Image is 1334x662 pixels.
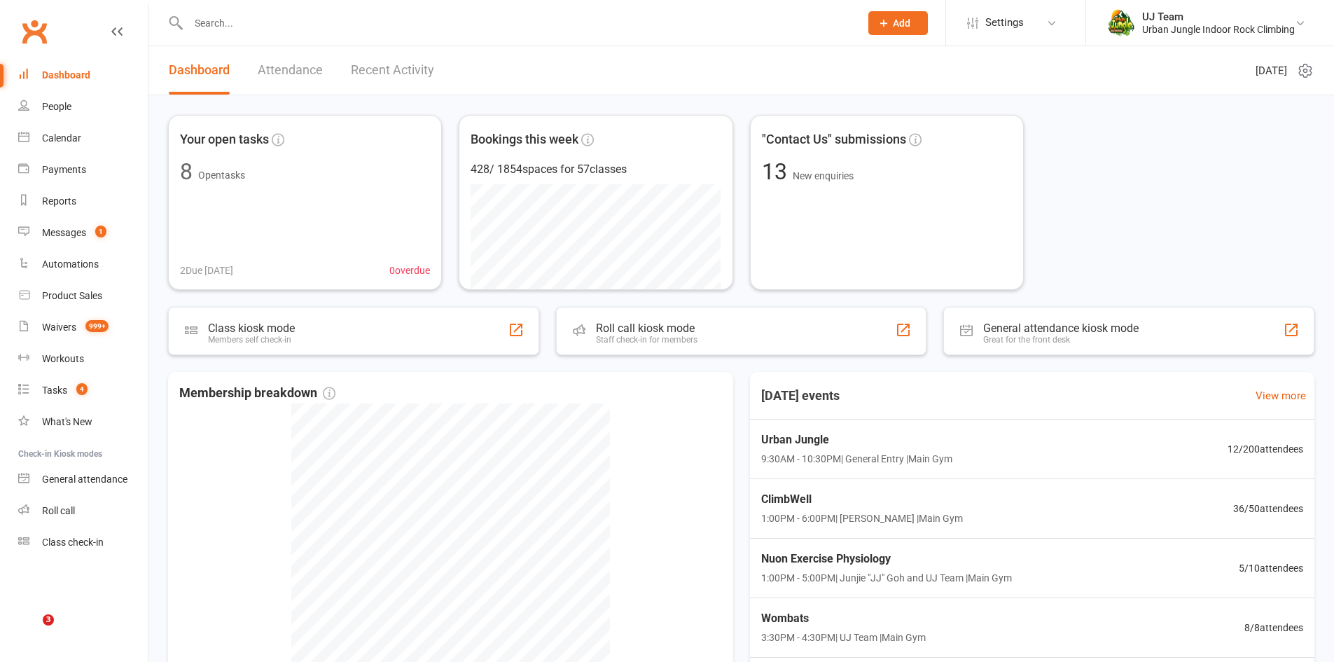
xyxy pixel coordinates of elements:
[42,322,76,333] div: Waivers
[42,474,127,485] div: General attendance
[1256,387,1306,404] a: View more
[180,263,233,278] span: 2 Due [DATE]
[42,505,75,516] div: Roll call
[18,527,148,558] a: Class kiosk mode
[85,320,109,332] span: 999+
[42,385,67,396] div: Tasks
[983,322,1139,335] div: General attendance kiosk mode
[761,431,952,449] span: Urban Jungle
[42,258,99,270] div: Automations
[793,170,854,181] span: New enquiries
[750,383,851,408] h3: [DATE] events
[471,160,721,179] div: 428 / 1854 spaces for 57 classes
[761,630,926,645] span: 3:30PM - 4:30PM | UJ Team | Main Gym
[76,383,88,395] span: 4
[762,130,906,150] span: "Contact Us" submissions
[18,186,148,217] a: Reports
[18,375,148,406] a: Tasks 4
[389,263,430,278] span: 0 overdue
[198,170,245,181] span: Open tasks
[42,353,84,364] div: Workouts
[42,101,71,112] div: People
[169,46,230,95] a: Dashboard
[18,60,148,91] a: Dashboard
[18,312,148,343] a: Waivers 999+
[258,46,323,95] a: Attendance
[868,11,928,35] button: Add
[17,14,52,49] a: Clubworx
[18,464,148,495] a: General attendance kiosk mode
[1228,441,1303,457] span: 12 / 200 attendees
[42,195,76,207] div: Reports
[179,383,335,404] span: Membership breakdown
[1239,560,1303,576] span: 5 / 10 attendees
[18,217,148,249] a: Messages 1
[1244,620,1303,635] span: 8 / 8 attendees
[1233,501,1303,516] span: 36 / 50 attendees
[208,322,295,335] div: Class kiosk mode
[14,614,48,648] iframe: Intercom live chat
[761,451,952,467] span: 9:30AM - 10:30PM | General Entry | Main Gym
[761,511,963,526] span: 1:00PM - 6:00PM | [PERSON_NAME] | Main Gym
[95,226,106,237] span: 1
[983,335,1139,345] div: Great for the front desk
[985,7,1024,39] span: Settings
[184,13,850,33] input: Search...
[1107,9,1135,37] img: thumb_image1578111135.png
[762,158,793,185] span: 13
[42,290,102,301] div: Product Sales
[42,164,86,175] div: Payments
[596,322,697,335] div: Roll call kiosk mode
[180,130,269,150] span: Your open tasks
[180,160,193,183] div: 8
[208,335,295,345] div: Members self check-in
[42,132,81,144] div: Calendar
[761,570,1012,586] span: 1:00PM - 5:00PM | Junjie "JJ" Goh and UJ Team | Main Gym
[596,335,697,345] div: Staff check-in for members
[42,416,92,427] div: What's New
[42,69,90,81] div: Dashboard
[893,18,910,29] span: Add
[18,154,148,186] a: Payments
[351,46,434,95] a: Recent Activity
[43,614,54,626] span: 3
[1256,62,1287,79] span: [DATE]
[18,91,148,123] a: People
[18,495,148,527] a: Roll call
[18,249,148,280] a: Automations
[42,537,104,548] div: Class check-in
[761,490,963,509] span: ClimbWell
[42,227,86,238] div: Messages
[18,343,148,375] a: Workouts
[18,280,148,312] a: Product Sales
[18,406,148,438] a: What's New
[761,550,1012,568] span: Nuon Exercise Physiology
[1142,11,1295,23] div: UJ Team
[18,123,148,154] a: Calendar
[761,609,926,628] span: Wombats
[1142,23,1295,36] div: Urban Jungle Indoor Rock Climbing
[471,130,578,150] span: Bookings this week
